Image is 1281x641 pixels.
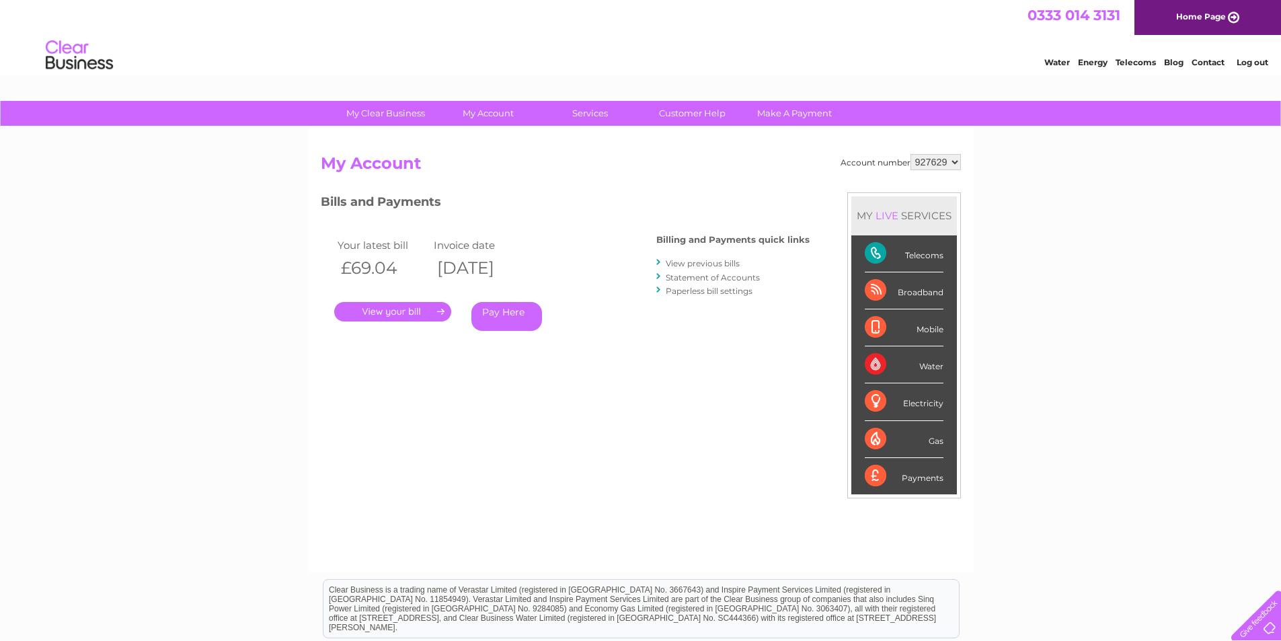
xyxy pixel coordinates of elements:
[334,254,431,282] th: £69.04
[865,235,943,272] div: Telecoms
[666,286,752,296] a: Paperless bill settings
[1192,57,1225,67] a: Contact
[656,235,810,245] h4: Billing and Payments quick links
[1116,57,1156,67] a: Telecoms
[1164,57,1183,67] a: Blog
[841,154,961,170] div: Account number
[471,302,542,331] a: Pay Here
[321,154,961,180] h2: My Account
[666,272,760,282] a: Statement of Accounts
[666,258,740,268] a: View previous bills
[1237,57,1268,67] a: Log out
[739,101,850,126] a: Make A Payment
[1027,7,1120,24] a: 0333 014 3131
[45,35,114,76] img: logo.png
[851,196,957,235] div: MY SERVICES
[334,236,431,254] td: Your latest bill
[1078,57,1108,67] a: Energy
[535,101,646,126] a: Services
[430,254,527,282] th: [DATE]
[865,346,943,383] div: Water
[637,101,748,126] a: Customer Help
[873,209,901,222] div: LIVE
[330,101,441,126] a: My Clear Business
[865,383,943,420] div: Electricity
[865,309,943,346] div: Mobile
[430,236,527,254] td: Invoice date
[865,458,943,494] div: Payments
[1044,57,1070,67] a: Water
[865,272,943,309] div: Broadband
[323,7,959,65] div: Clear Business is a trading name of Verastar Limited (registered in [GEOGRAPHIC_DATA] No. 3667643...
[334,302,451,322] a: .
[432,101,543,126] a: My Account
[865,421,943,458] div: Gas
[321,192,810,216] h3: Bills and Payments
